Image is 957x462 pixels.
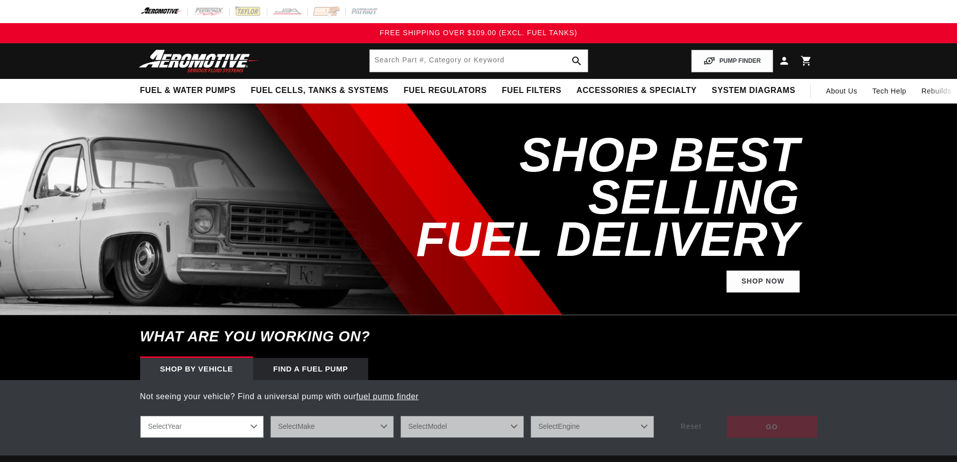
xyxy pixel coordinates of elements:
[133,79,244,103] summary: Fuel & Water Pumps
[243,79,396,103] summary: Fuel Cells, Tanks & Systems
[921,85,951,97] span: Rebuilds
[826,87,857,95] span: About Us
[704,79,803,103] summary: System Diagrams
[403,85,486,96] span: Fuel Regulators
[396,79,494,103] summary: Fuel Regulators
[502,85,562,96] span: Fuel Filters
[566,50,588,72] button: search button
[356,392,418,401] a: fuel pump finder
[370,50,588,72] input: Search by Part Number, Category or Keyword
[370,134,800,260] h2: SHOP BEST SELLING FUEL DELIVERY
[873,85,907,97] span: Tech Help
[569,79,704,103] summary: Accessories & Specialty
[726,270,800,293] a: Shop Now
[270,416,394,438] select: Make
[251,85,388,96] span: Fuel Cells, Tanks & Systems
[865,79,914,103] summary: Tech Help
[253,358,368,380] div: Find a Fuel Pump
[577,85,697,96] span: Accessories & Specialty
[115,315,842,358] h6: What are you working on?
[818,79,865,103] a: About Us
[140,416,264,438] select: Year
[712,85,795,96] span: System Diagrams
[140,85,236,96] span: Fuel & Water Pumps
[140,390,817,403] p: Not seeing your vehicle? Find a universal pump with our
[380,29,577,37] span: FREE SHIPPING OVER $109.00 (EXCL. FUEL TANKS)
[691,50,773,72] button: PUMP FINDER
[494,79,569,103] summary: Fuel Filters
[530,416,654,438] select: Engine
[140,358,253,380] div: Shop by vehicle
[136,49,262,73] img: Aeromotive
[400,416,524,438] select: Model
